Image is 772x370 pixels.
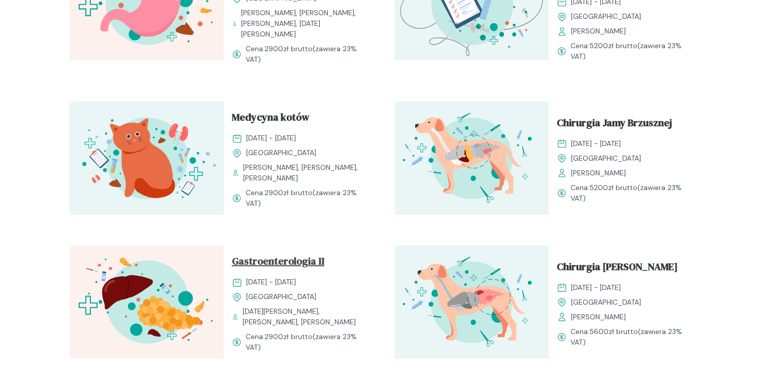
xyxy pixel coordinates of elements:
span: [PERSON_NAME] [571,26,626,36]
span: [PERSON_NAME] [571,168,626,178]
span: [PERSON_NAME], [PERSON_NAME], [PERSON_NAME], [DATE][PERSON_NAME] [241,8,370,40]
span: [DATE][PERSON_NAME], [PERSON_NAME], [PERSON_NAME] [243,306,370,327]
span: Chirurgia Jamy Brzusznej [557,115,672,134]
span: [DATE] - [DATE] [246,277,296,287]
span: [GEOGRAPHIC_DATA] [571,297,641,308]
span: 5200 zł brutto [589,41,637,50]
span: [DATE] - [DATE] [246,133,296,143]
img: aHfRokMqNJQqH-fc_ChiruJB_T.svg [394,101,549,215]
span: 2900 zł brutto [264,44,313,53]
span: [PERSON_NAME] [571,312,626,322]
img: aHfQZEMqNJQqH-e8_MedKot_T.svg [70,101,224,215]
span: [GEOGRAPHIC_DATA] [571,11,641,22]
span: [DATE] - [DATE] [571,282,621,293]
span: Medycyna kotów [232,109,310,129]
span: 5600 zł brutto [589,327,638,336]
span: Cena: (zawiera 23% VAT) [246,188,370,209]
span: 2900 zł brutto [264,188,313,197]
span: 5200 zł brutto [589,183,637,192]
span: Cena: (zawiera 23% VAT) [570,41,695,62]
span: Cena: (zawiera 23% VAT) [246,331,370,353]
span: [PERSON_NAME], [PERSON_NAME], [PERSON_NAME] [243,162,370,183]
span: 2900 zł brutto [264,332,313,341]
a: Chirurgia [PERSON_NAME] [557,259,695,278]
span: Chirurgia [PERSON_NAME] [557,259,678,278]
span: [DATE] - [DATE] [571,138,621,149]
a: Gastroenterologia II [232,253,370,273]
span: Cena: (zawiera 23% VAT) [570,326,695,348]
span: [GEOGRAPHIC_DATA] [246,147,316,158]
span: [GEOGRAPHIC_DATA] [246,291,316,302]
span: [GEOGRAPHIC_DATA] [571,153,641,164]
a: Chirurgia Jamy Brzusznej [557,115,695,134]
img: ZxkxEIF3NbkBX8eR_GastroII_T.svg [70,245,224,359]
span: Gastroenterologia II [232,253,324,273]
span: Cena: (zawiera 23% VAT) [246,44,370,65]
a: Medycyna kotów [232,109,370,129]
span: Cena: (zawiera 23% VAT) [570,182,695,204]
img: ZpbG-x5LeNNTxNnM_ChiruTy%C5%82o_T.svg [394,245,549,359]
